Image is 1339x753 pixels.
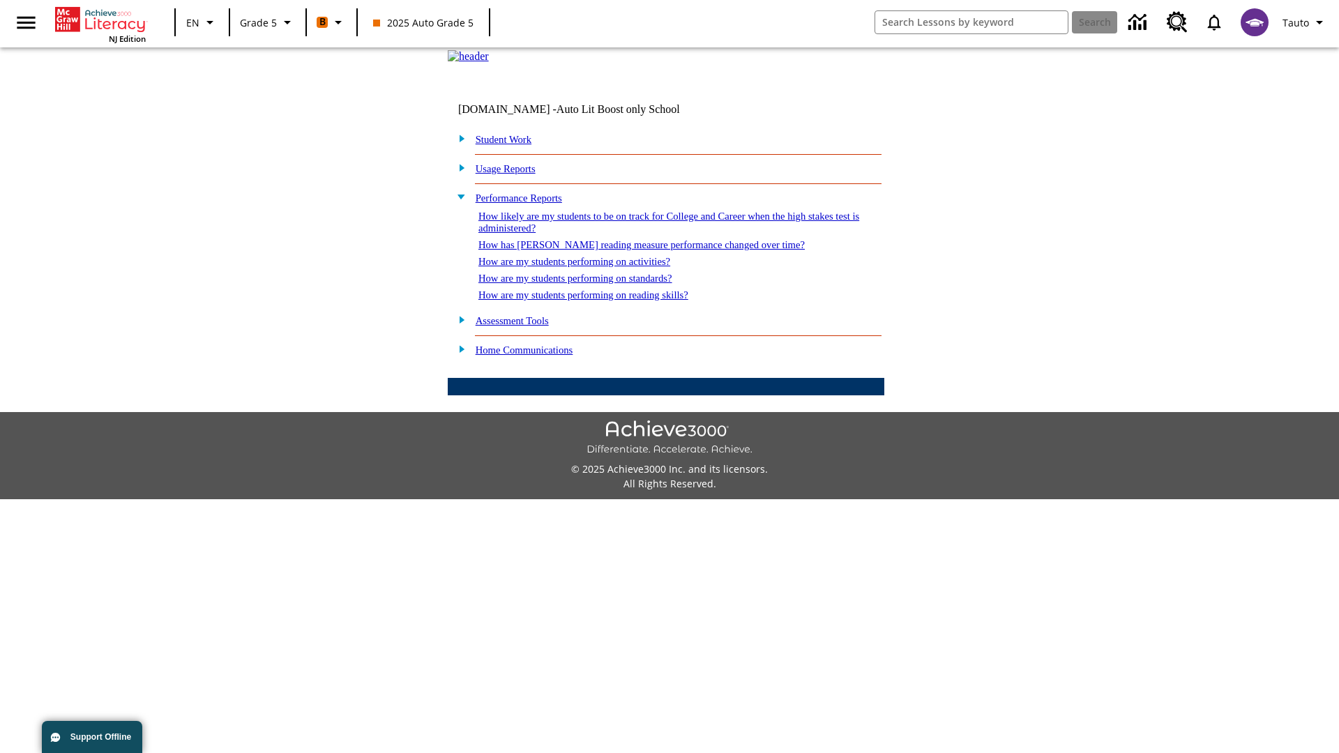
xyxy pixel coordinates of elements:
a: How are my students performing on standards? [478,273,672,284]
a: Data Center [1120,3,1158,42]
div: Home [55,4,146,44]
img: avatar image [1241,8,1269,36]
a: Notifications [1196,4,1232,40]
a: Student Work [476,134,531,145]
button: Boost Class color is orange. Change class color [311,10,352,35]
img: plus.gif [451,132,466,144]
input: search field [875,11,1068,33]
img: plus.gif [451,313,466,326]
nobr: Auto Lit Boost only School [557,103,680,115]
button: Grade: Grade 5, Select a grade [234,10,301,35]
img: minus.gif [451,190,466,203]
a: Assessment Tools [476,315,549,326]
span: 2025 Auto Grade 5 [373,15,474,30]
button: Support Offline [42,721,142,753]
img: Achieve3000 Differentiate Accelerate Achieve [587,420,752,456]
span: B [319,13,326,31]
span: Tauto [1283,15,1309,30]
span: Grade 5 [240,15,277,30]
img: header [448,50,489,63]
a: How has [PERSON_NAME] reading measure performance changed over time? [478,239,805,250]
td: [DOMAIN_NAME] - [458,103,715,116]
a: Home Communications [476,344,573,356]
img: plus.gif [451,161,466,174]
img: plus.gif [451,342,466,355]
a: Usage Reports [476,163,536,174]
span: Support Offline [70,732,131,742]
button: Profile/Settings [1277,10,1333,35]
a: Resource Center, Will open in new tab [1158,3,1196,41]
button: Select a new avatar [1232,4,1277,40]
a: How are my students performing on reading skills? [478,289,688,301]
button: Open side menu [6,2,47,43]
span: EN [186,15,199,30]
a: How likely are my students to be on track for College and Career when the high stakes test is adm... [478,211,859,234]
a: Performance Reports [476,192,562,204]
button: Language: EN, Select a language [180,10,225,35]
a: How are my students performing on activities? [478,256,670,267]
span: NJ Edition [109,33,146,44]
